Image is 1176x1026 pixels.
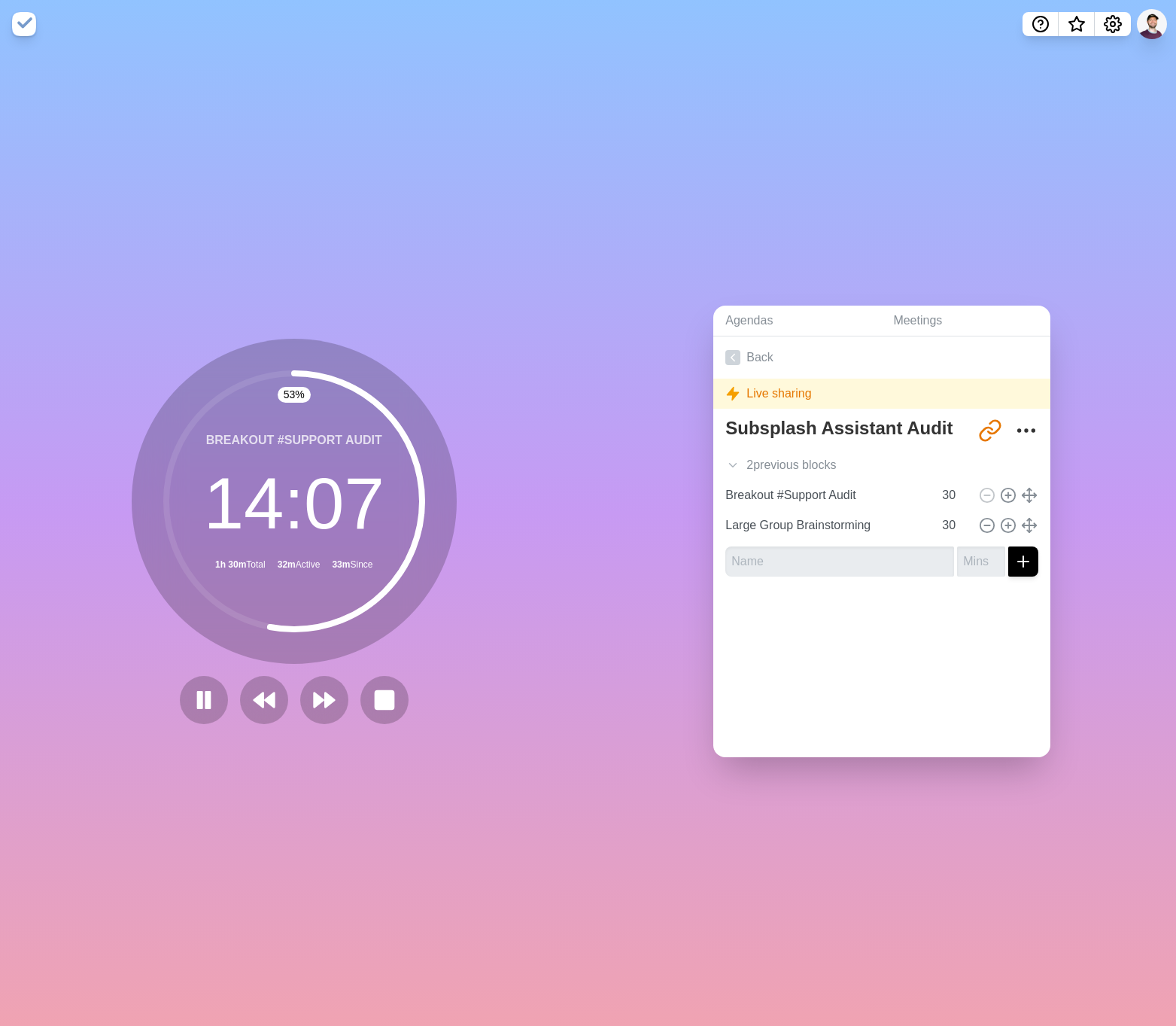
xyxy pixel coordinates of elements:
[881,306,1050,336] a: Meetings
[12,12,36,36] img: timeblocks logo
[719,510,933,540] input: Name
[957,546,1005,577] input: Mins
[1011,416,1041,446] button: More
[936,480,972,510] input: Mins
[713,336,1050,379] a: Back
[713,379,1050,409] div: Live sharing
[936,510,972,540] input: Mins
[719,480,933,510] input: Name
[725,546,954,577] input: Name
[1059,12,1095,36] button: What’s new
[975,416,1005,446] button: Share link
[713,450,1050,480] div: 2 previous block
[830,456,836,474] span: s
[1095,12,1131,36] button: Settings
[713,306,881,336] a: Agendas
[1023,12,1059,36] button: Help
